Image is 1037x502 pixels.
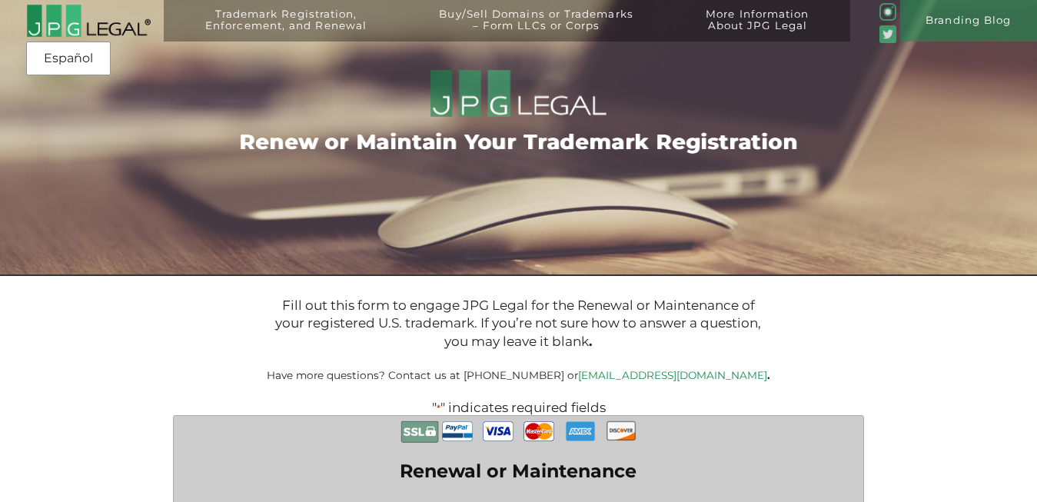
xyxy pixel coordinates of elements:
[135,400,902,415] p: " " indicates required fields
[267,369,770,381] small: Have more questions? Contact us at [PHONE_NUMBER] or
[31,45,106,72] a: Español
[523,416,554,447] img: MasterCard
[879,25,896,42] img: Twitter_Social_Icon_Rounded_Square_Color-mid-green3-90.png
[442,416,473,447] img: PayPal
[483,416,514,447] img: Visa
[400,460,636,482] legend: Renewal or Maintenance
[401,416,439,447] img: Secure Payment with SSL
[565,416,596,446] img: AmEx
[270,297,768,351] p: Fill out this form to engage JPG Legal for the Renewal or Maintenance of your registered U.S. tra...
[578,369,767,381] a: [EMAIL_ADDRESS][DOMAIN_NAME]
[174,8,398,50] a: Trademark Registration,Enforcement, and Renewal
[408,8,664,50] a: Buy/Sell Domains or Trademarks– Form LLCs or Corps
[606,416,636,445] img: Discover
[675,8,840,50] a: More InformationAbout JPG Legal
[26,4,151,38] img: 2016-logo-black-letters-3-r.png
[767,369,770,381] b: .
[879,3,896,20] img: glyph-logo_May2016-green3-90.png
[589,334,592,349] b: .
